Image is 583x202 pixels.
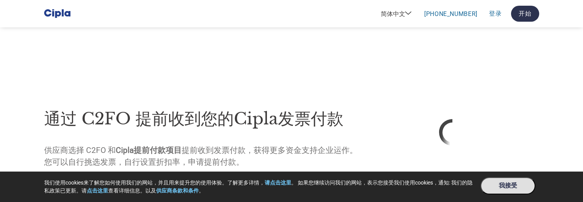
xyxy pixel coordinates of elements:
[265,180,291,186] a: 请点击这里
[87,188,108,194] a: 点击这里
[44,5,70,21] img: Cipla
[511,6,539,22] a: 开始
[116,146,182,155] strong: Cipla提前付款项目
[44,145,358,168] p: 供应商选择 C2FO 和 提前收到发票付款，获得更多资金支持企业运作。您可以自行挑选发票，自行设置折扣率，申请提前付款。
[481,177,535,194] button: 我接受
[424,10,478,17] a: [PHONE_NUMBER]
[156,188,199,194] a: 供应商条款和条件
[44,107,358,131] h1: 通过 C2FO 提前收到您的Cipla发票付款
[489,10,502,18] a: 登录
[44,179,473,195] p: 我们使用cookies来了解您如何使用我们的网站，并且用来提升您的使用体验。了解更多详情， 。 如果您继续访问我们的网站，表示您接受我们使用cookies，通知: 我们的隐私政策已更新。请 查看...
